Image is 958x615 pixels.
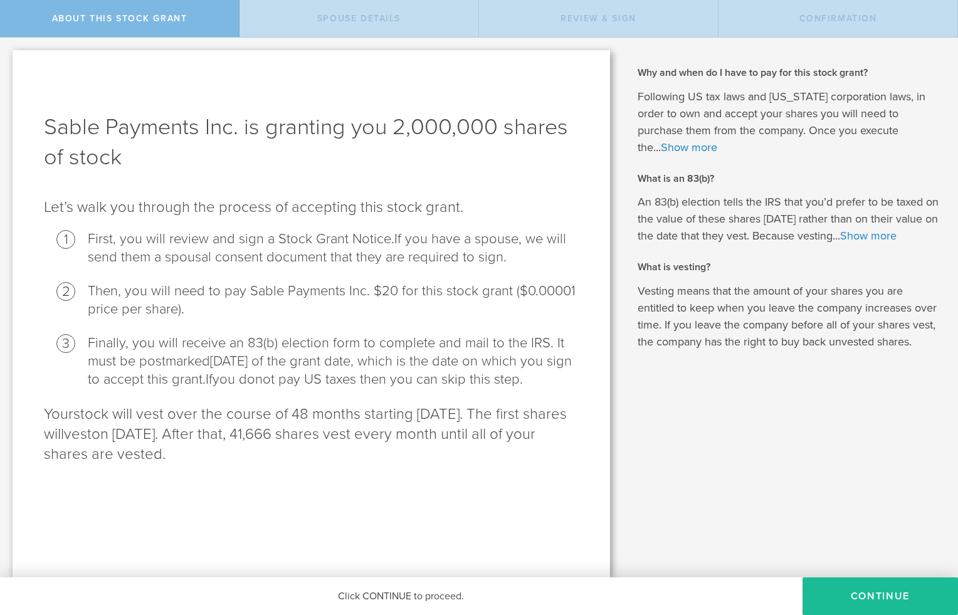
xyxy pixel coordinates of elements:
h2: What is vesting? [638,260,939,274]
span: Your [44,405,73,423]
span: you do [213,371,255,387]
span: About this stock grant [52,13,187,24]
span: Confirmation [799,13,877,24]
li: Then, you will need to pay Sable Payments Inc. $20 for this stock grant ($0.00001 price per share). [88,282,579,318]
li: First, you will review and sign a Stock Grant Notice. [88,230,579,266]
span: Review & Sign [561,13,636,24]
a: Show more [661,140,717,154]
p: An 83(b) election tells the IRS that you’d prefer to be taxed on the value of these shares [DATE]... [638,194,939,244]
span: [DATE] of the grant date, which is the date on which you sign to accept this grant. [88,353,572,387]
p: Vesting means that the amount of your shares you are entitled to keep when you leave the company ... [638,283,939,350]
p: Following US tax laws and [US_STATE] corporation laws, in order to own and accept your shares you... [638,88,939,156]
span: vest [64,425,92,443]
h1: Sable Payments Inc. is granting you 2,000,000 shares of stock [44,112,579,172]
span: Spouse Details [317,13,401,24]
p: stock will vest over the course of 48 months starting [DATE]. The first shares will on [DATE]. Af... [44,404,579,465]
button: CONTINUE [803,577,958,615]
h2: What is an 83(b)? [638,172,939,186]
li: Finally, you will receive an 83(b) election form to complete and mail to the IRS . It must be pos... [88,334,579,389]
a: Show more [840,229,897,243]
h2: Why and when do I have to pay for this stock grant? [638,66,939,80]
p: Let’s walk you through the process of accepting this stock grant . [44,197,579,218]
